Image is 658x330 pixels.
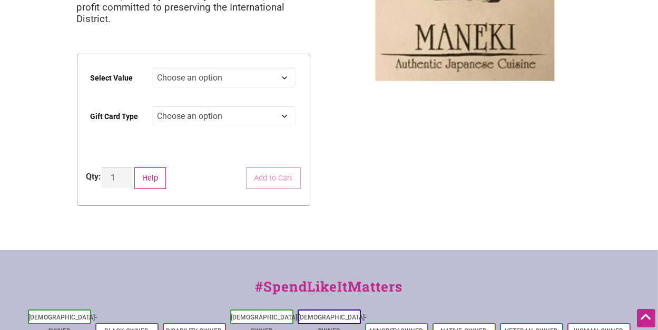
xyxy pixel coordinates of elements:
button: Help [134,167,166,189]
label: Gift Card Type [91,105,139,128]
div: Qty: [86,171,102,183]
input: Product quantity [102,167,132,188]
label: Select Value [91,66,133,90]
button: Add to Cart [246,167,301,189]
div: Scroll Back to Top [637,309,655,327]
